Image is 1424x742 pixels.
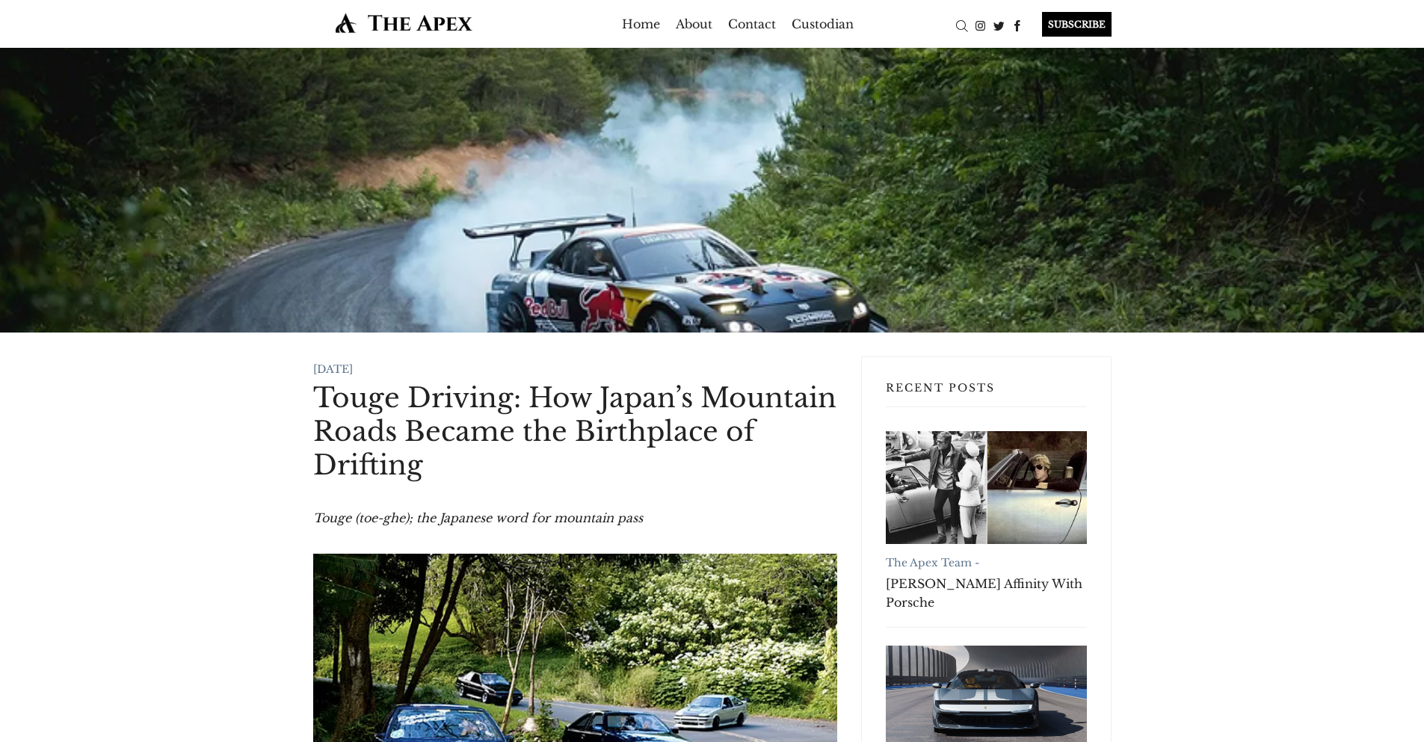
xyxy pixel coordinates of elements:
[990,17,1008,32] a: Twitter
[313,12,495,34] img: The Apex by Custodian
[313,362,353,376] time: [DATE]
[886,431,1087,544] a: Robert Redford's Affinity With Porsche
[1042,12,1112,37] div: SUBSCRIBE
[886,381,1087,407] h3: Recent Posts
[792,12,854,36] a: Custodian
[1027,12,1112,37] a: SUBSCRIBE
[313,381,837,482] h1: Touge Driving: How Japan’s Mountain Roads Became the Birthplace of Drifting
[622,12,660,36] a: Home
[971,17,990,32] a: Instagram
[886,556,979,569] a: The Apex Team -
[886,575,1087,612] a: [PERSON_NAME] Affinity With Porsche
[676,12,712,36] a: About
[1008,17,1027,32] a: Facebook
[728,12,776,36] a: Contact
[952,17,971,32] a: Search
[313,510,643,525] em: Touge (toe-ghe); the Japanese word for mountain pass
